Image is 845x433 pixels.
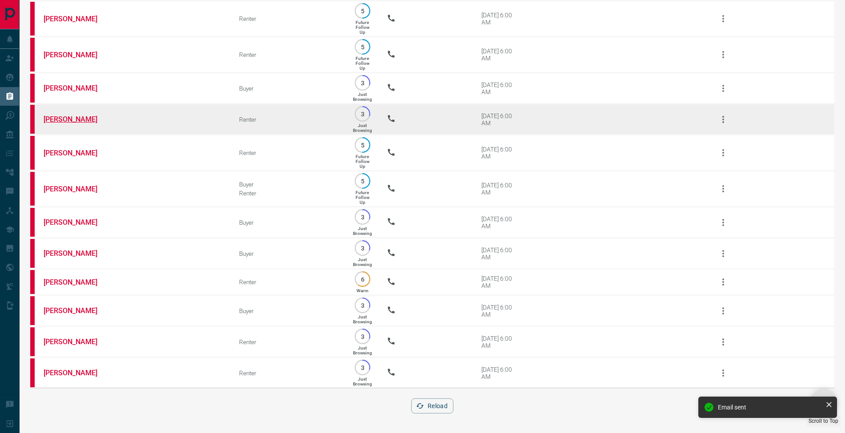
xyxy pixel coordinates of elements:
[481,246,519,261] div: [DATE] 6:00 AM
[30,239,35,268] div: property.ca
[30,105,35,134] div: property.ca
[359,364,366,371] p: 3
[239,369,338,377] div: Renter
[44,218,110,226] a: [PERSON_NAME]
[44,51,110,59] a: [PERSON_NAME]
[481,112,519,127] div: [DATE] 6:00 AM
[239,250,338,257] div: Buyer
[353,226,372,236] p: Just Browsing
[30,2,35,36] div: property.ca
[44,115,110,123] a: [PERSON_NAME]
[239,219,338,226] div: Buyer
[481,366,519,380] div: [DATE] 6:00 AM
[30,296,35,325] div: property.ca
[353,257,372,267] p: Just Browsing
[481,182,519,196] div: [DATE] 6:00 AM
[239,181,338,188] div: Buyer
[239,307,338,314] div: Buyer
[359,333,366,340] p: 3
[481,215,519,230] div: [DATE] 6:00 AM
[353,346,372,355] p: Just Browsing
[359,214,366,220] p: 3
[356,20,369,35] p: Future Follow Up
[359,302,366,309] p: 3
[30,358,35,387] div: property.ca
[356,154,369,169] p: Future Follow Up
[481,304,519,318] div: [DATE] 6:00 AM
[239,51,338,58] div: Renter
[359,111,366,117] p: 3
[44,249,110,258] a: [PERSON_NAME]
[353,377,372,386] p: Just Browsing
[44,149,110,157] a: [PERSON_NAME]
[481,48,519,62] div: [DATE] 6:00 AM
[30,327,35,356] div: property.ca
[359,44,366,50] p: 5
[239,15,338,22] div: Renter
[353,123,372,133] p: Just Browsing
[30,172,35,206] div: property.ca
[239,190,338,197] div: Renter
[353,92,372,102] p: Just Browsing
[44,185,110,193] a: [PERSON_NAME]
[481,12,519,26] div: [DATE] 6:00 AM
[44,84,110,92] a: [PERSON_NAME]
[30,38,35,72] div: property.ca
[30,136,35,170] div: property.ca
[481,335,519,349] div: [DATE] 6:00 AM
[44,338,110,346] a: [PERSON_NAME]
[30,74,35,103] div: property.ca
[359,79,366,86] p: 3
[356,190,369,205] p: Future Follow Up
[44,369,110,377] a: [PERSON_NAME]
[239,149,338,156] div: Renter
[359,142,366,148] p: 5
[239,116,338,123] div: Renter
[481,275,519,289] div: [DATE] 6:00 AM
[44,15,110,23] a: [PERSON_NAME]
[481,81,519,95] div: [DATE] 6:00 AM
[356,56,369,71] p: Future Follow Up
[411,398,453,413] button: Reload
[239,278,338,286] div: Renter
[359,245,366,251] p: 3
[359,276,366,282] p: 6
[239,338,338,346] div: Renter
[44,278,110,286] a: [PERSON_NAME]
[30,270,35,294] div: property.ca
[30,208,35,237] div: property.ca
[718,404,822,411] div: Email sent
[44,306,110,315] a: [PERSON_NAME]
[239,85,338,92] div: Buyer
[359,8,366,14] p: 5
[481,146,519,160] div: [DATE] 6:00 AM
[356,288,368,293] p: Warm
[353,314,372,324] p: Just Browsing
[359,178,366,184] p: 5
